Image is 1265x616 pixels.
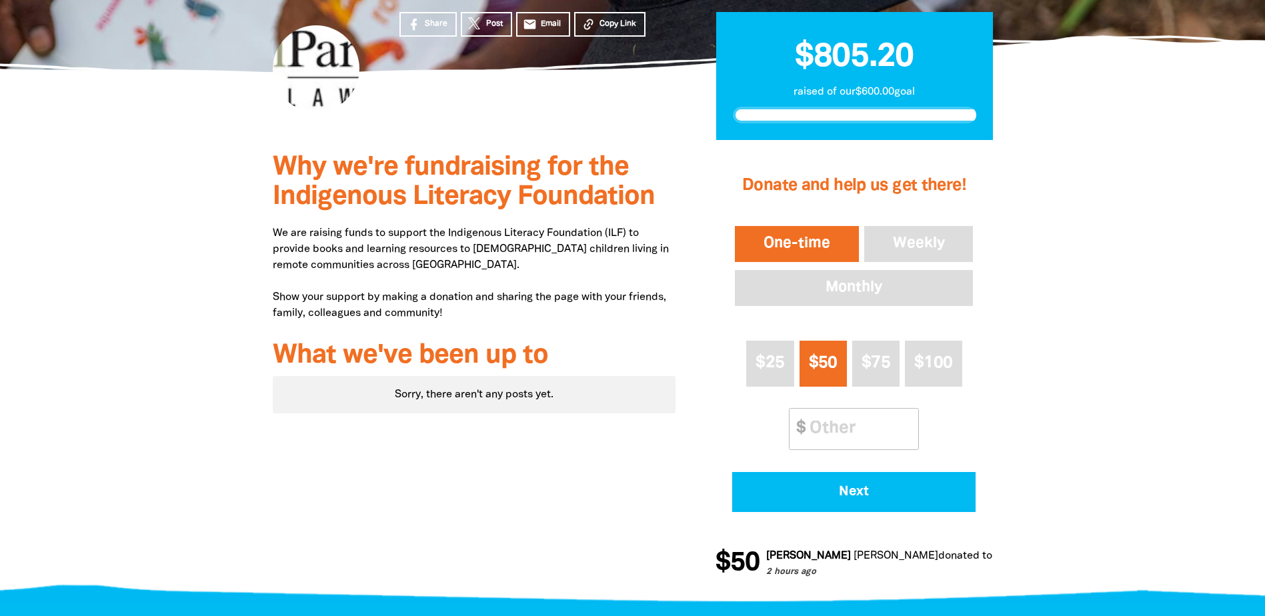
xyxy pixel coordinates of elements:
[809,355,838,371] span: $50
[273,225,676,321] p: We are raising funds to support the Indigenous Literacy Foundation (ILF) to provide books and lea...
[273,155,655,209] span: Why we're fundraising for the Indigenous Literacy Foundation
[599,18,636,30] span: Copy Link
[914,355,952,371] span: $100
[766,566,1088,579] p: 2 hours ago
[716,550,760,577] span: $50
[541,18,561,30] span: Email
[461,12,512,37] a: Post
[273,376,676,413] div: Paginated content
[732,159,976,213] h2: Donate and help us get there!
[273,341,676,371] h3: What we've been up to
[862,355,890,371] span: $75
[486,18,503,30] span: Post
[852,341,900,387] button: $75
[516,12,571,37] a: emailEmail
[905,341,962,387] button: $100
[733,84,976,100] p: raised of our $600.00 goal
[800,341,847,387] button: $50
[790,409,806,449] span: $
[862,223,976,265] button: Weekly
[732,472,976,512] button: Pay with Credit Card
[746,341,794,387] button: $25
[716,542,992,585] div: Donation stream
[800,409,918,449] input: Other
[795,42,914,73] span: $805.20
[938,551,992,561] span: donated to
[574,12,646,37] button: Copy Link
[732,267,976,309] button: Monthly
[399,12,457,37] a: Share
[766,551,851,561] em: [PERSON_NAME]
[425,18,447,30] span: Share
[732,223,862,265] button: One-time
[992,551,1088,561] a: Ligeti Read-A-Thon
[756,355,784,371] span: $25
[273,376,676,413] div: Sorry, there aren't any posts yet.
[751,485,958,499] span: Next
[523,17,537,31] i: email
[854,551,938,561] em: [PERSON_NAME]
